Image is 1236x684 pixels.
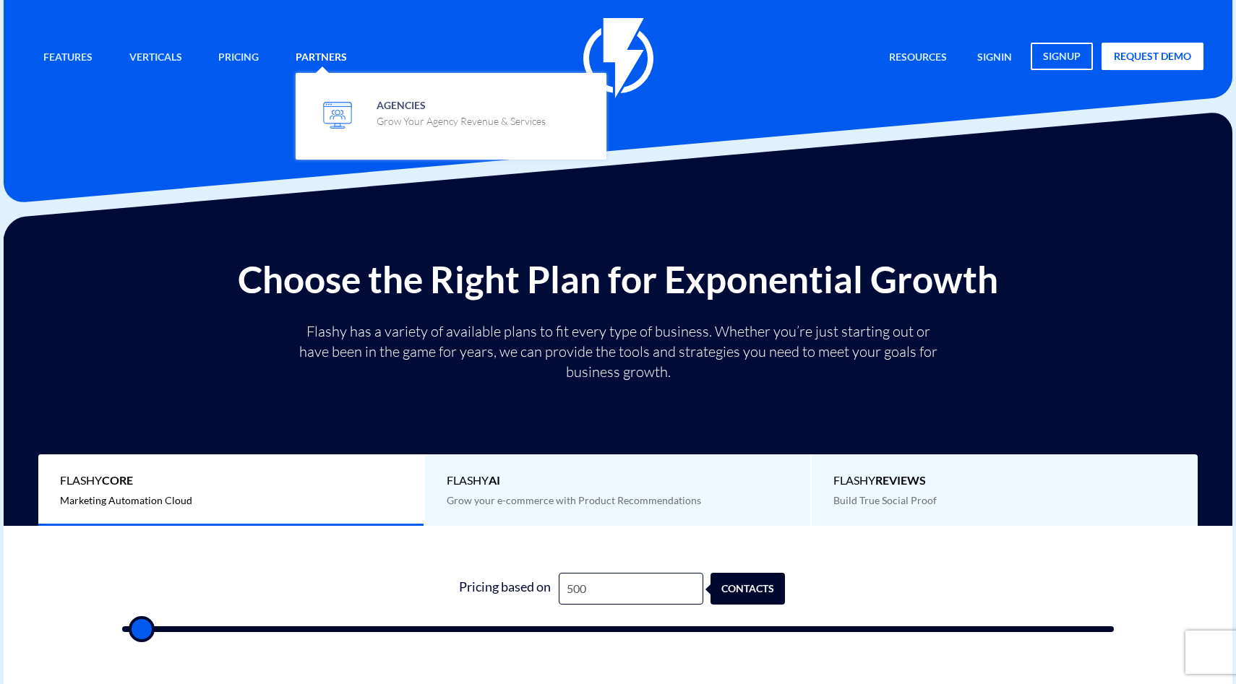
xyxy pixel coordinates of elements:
[447,472,789,489] span: Flashy
[1031,43,1093,70] a: signup
[489,473,500,487] b: AI
[1102,43,1203,70] a: request demo
[718,573,792,605] div: contacts
[306,84,596,149] a: AgenciesGrow Your Agency Revenue & Services
[119,43,193,74] a: Verticals
[14,259,1222,299] h2: Choose the Right Plan for Exponential Growth
[875,473,926,487] b: REVIEWS
[447,494,701,506] span: Grow your e-commerce with Product Recommendations
[878,43,958,74] a: Resources
[33,43,103,74] a: Features
[60,494,192,506] span: Marketing Automation Cloud
[285,43,358,74] a: Partners
[207,43,270,74] a: Pricing
[833,494,937,506] span: Build True Social Proof
[450,573,559,605] div: Pricing based on
[102,473,133,487] b: Core
[377,114,546,129] p: Grow Your Agency Revenue & Services
[293,321,943,382] p: Flashy has a variety of available plans to fit every type of business. Whether you’re just starti...
[966,43,1023,74] a: signin
[833,472,1176,489] span: Flashy
[60,472,402,489] span: Flashy
[377,95,546,129] span: Agencies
